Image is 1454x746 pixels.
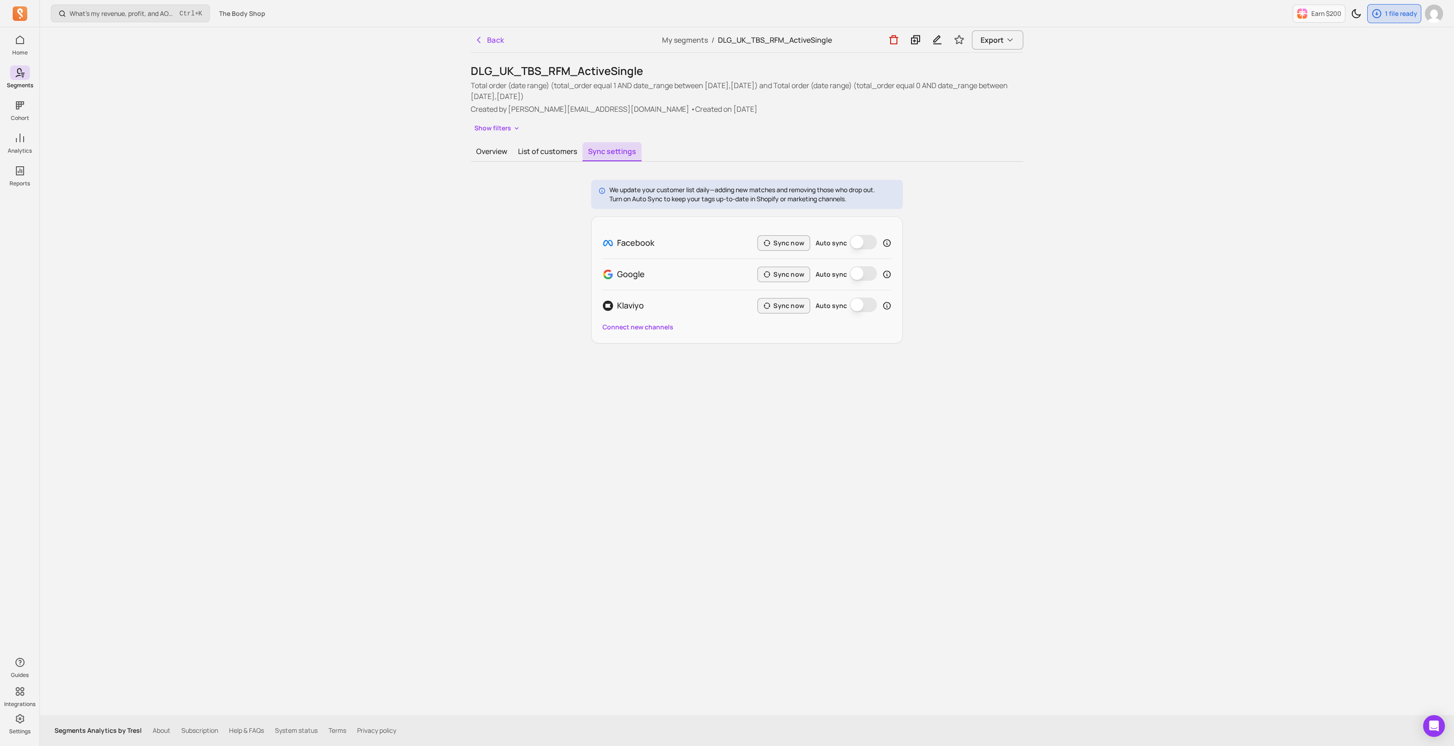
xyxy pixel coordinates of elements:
[7,82,33,89] p: Segments
[662,35,708,45] a: My segments
[471,80,1023,102] p: Total order (date range) (total_order equal 1 AND date_range between [DATE],[DATE]) and Total ord...
[603,269,613,280] img: Google
[757,235,810,251] button: Sync now
[181,726,218,735] a: Subscription
[708,35,718,45] span: /
[275,726,318,735] a: System status
[4,701,35,708] p: Integrations
[757,267,810,282] button: Sync now
[55,726,142,735] p: Segments Analytics by Tresl
[1385,9,1417,18] p: 1 file ready
[471,104,1023,114] p: Created by [PERSON_NAME][EMAIL_ADDRESS][DOMAIN_NAME] • Created on [DATE]
[972,30,1023,50] button: Export
[1293,5,1345,23] button: Earn $200
[471,122,524,135] button: Show filters
[617,299,644,312] p: Klaviyo
[219,9,265,18] span: The Body Shop
[757,298,810,313] button: Sync now
[1347,5,1365,23] button: Toggle dark mode
[471,142,513,160] button: Overview
[8,147,32,154] p: Analytics
[617,237,654,249] p: Facebook
[816,239,847,248] label: Auto sync
[9,728,30,735] p: Settings
[229,726,264,735] a: Help & FAQs
[10,653,30,681] button: Guides
[718,35,832,45] span: DLG_UK_TBS_RFM_ActiveSingle
[70,9,176,18] p: What’s my revenue, profit, and AOV recently?
[10,180,30,187] p: Reports
[179,9,202,18] span: +
[950,31,968,49] button: Toggle favorite
[1423,715,1445,737] div: Open Intercom Messenger
[609,194,875,204] p: Turn on Auto Sync to keep your tags up-to-date in Shopify or marketing channels.
[153,726,170,735] a: About
[603,300,613,311] img: Klaviyo
[199,10,202,17] kbd: K
[583,142,642,161] button: Sync settings
[603,323,673,332] button: Connect new channels
[51,5,210,22] button: What’s my revenue, profit, and AOV recently?Ctrl+K
[471,31,508,49] button: Back
[11,114,29,122] p: Cohort
[214,5,271,22] button: The Body Shop
[981,35,1004,45] span: Export
[617,268,645,280] p: Google
[179,9,195,18] kbd: Ctrl
[12,49,28,56] p: Home
[1311,9,1341,18] p: Earn $200
[11,671,29,679] p: Guides
[816,270,847,279] label: Auto sync
[603,238,613,249] img: Facebook
[609,185,875,194] p: We update your customer list daily—adding new matches and removing those who drop out.
[357,726,396,735] a: Privacy policy
[1425,5,1443,23] img: avatar
[329,726,346,735] a: Terms
[471,64,1023,78] h1: DLG_UK_TBS_RFM_ActiveSingle
[1367,4,1421,23] button: 1 file ready
[816,301,847,310] label: Auto sync
[513,142,583,160] button: List of customers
